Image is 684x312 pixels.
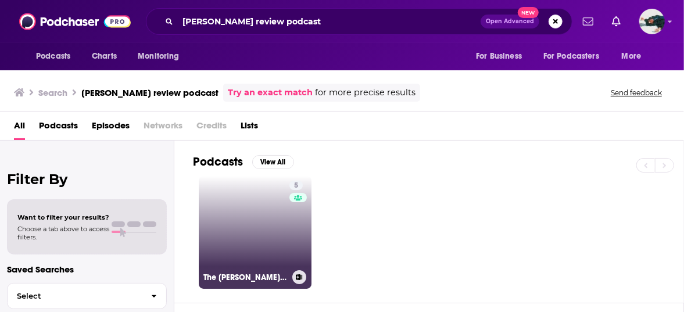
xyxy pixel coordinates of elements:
[144,116,182,140] span: Networks
[193,155,294,169] a: PodcastsView All
[607,88,665,98] button: Send feedback
[315,86,416,99] span: for more precise results
[294,180,298,192] span: 5
[476,48,522,64] span: For Business
[138,48,179,64] span: Monitoring
[252,155,294,169] button: View All
[468,45,536,67] button: open menu
[289,181,303,190] a: 5
[84,45,124,67] a: Charts
[92,48,117,64] span: Charts
[7,171,167,188] h2: Filter By
[17,225,109,241] span: Choose a tab above to access filters.
[543,48,599,64] span: For Podcasters
[203,272,288,282] h3: The [PERSON_NAME] Review Podcast
[36,48,70,64] span: Podcasts
[28,45,85,67] button: open menu
[39,116,78,140] a: Podcasts
[193,155,243,169] h2: Podcasts
[639,9,665,34] span: Logged in as fsg.publicity
[481,15,539,28] button: Open AdvancedNew
[639,9,665,34] button: Show profile menu
[17,213,109,221] span: Want to filter your results?
[518,7,539,18] span: New
[228,86,313,99] a: Try an exact match
[639,9,665,34] img: User Profile
[146,8,572,35] div: Search podcasts, credits, & more...
[607,12,625,31] a: Show notifications dropdown
[622,48,642,64] span: More
[486,19,534,24] span: Open Advanced
[130,45,194,67] button: open menu
[7,283,167,309] button: Select
[8,292,142,300] span: Select
[614,45,656,67] button: open menu
[81,87,219,98] h3: [PERSON_NAME] review podcast
[199,176,311,289] a: 5The [PERSON_NAME] Review Podcast
[196,116,227,140] span: Credits
[14,116,25,140] a: All
[38,87,67,98] h3: Search
[92,116,130,140] a: Episodes
[7,264,167,275] p: Saved Searches
[578,12,598,31] a: Show notifications dropdown
[19,10,131,33] img: Podchaser - Follow, Share and Rate Podcasts
[241,116,258,140] a: Lists
[536,45,616,67] button: open menu
[178,12,481,31] input: Search podcasts, credits, & more...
